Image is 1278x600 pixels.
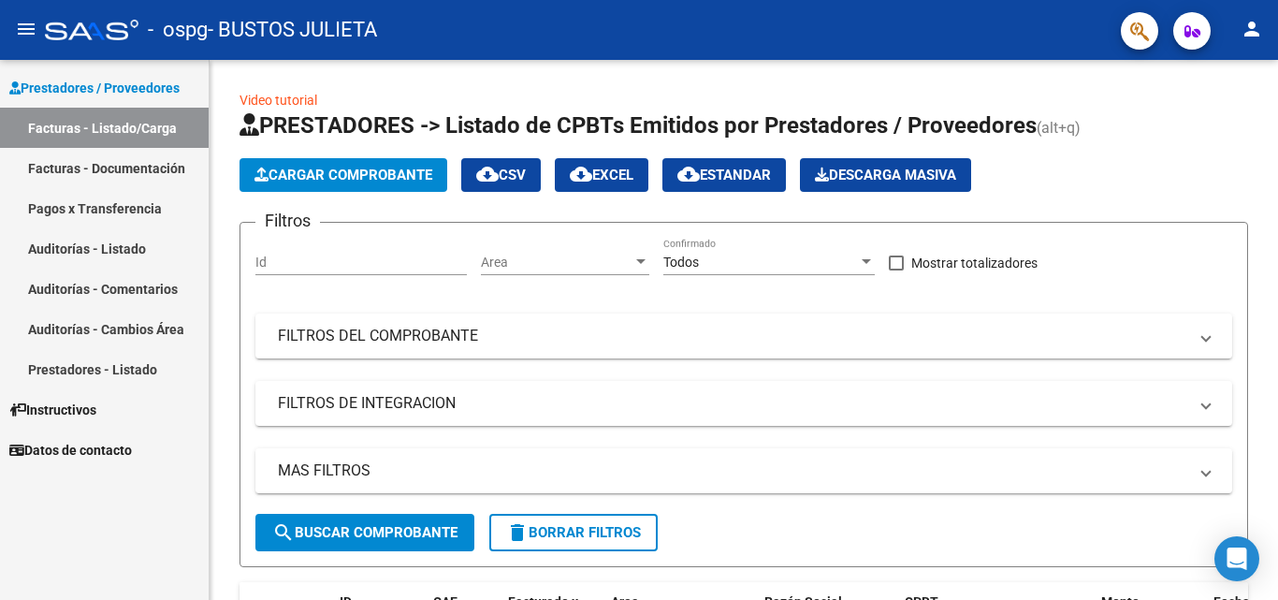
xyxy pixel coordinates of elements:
mat-icon: delete [506,521,529,544]
a: Video tutorial [240,93,317,108]
span: Buscar Comprobante [272,524,457,541]
span: Datos de contacto [9,440,132,461]
button: EXCEL [555,158,648,192]
app-download-masive: Descarga masiva de comprobantes (adjuntos) [800,158,971,192]
span: Estandar [677,167,771,183]
button: Borrar Filtros [489,514,658,551]
mat-icon: cloud_download [677,163,700,185]
span: - BUSTOS JULIETA [208,9,377,51]
span: Prestadores / Proveedores [9,78,180,98]
mat-icon: person [1241,18,1263,40]
button: CSV [461,158,541,192]
span: Cargar Comprobante [254,167,432,183]
mat-panel-title: MAS FILTROS [278,461,1187,481]
button: Descarga Masiva [800,158,971,192]
span: Mostrar totalizadores [911,252,1038,274]
mat-icon: search [272,521,295,544]
button: Estandar [662,158,786,192]
span: - ospg [148,9,208,51]
span: Todos [663,255,699,270]
mat-icon: menu [15,18,37,40]
span: Area [481,255,632,271]
mat-expansion-panel-header: FILTROS DEL COMPROBANTE [255,314,1232,359]
button: Buscar Comprobante [255,514,474,551]
mat-expansion-panel-header: MAS FILTROS [255,448,1232,493]
span: PRESTADORES -> Listado de CPBTs Emitidos por Prestadores / Proveedores [240,112,1037,139]
span: Borrar Filtros [506,524,641,541]
h3: Filtros [255,208,320,234]
mat-panel-title: FILTROS DE INTEGRACION [278,393,1187,414]
div: Open Intercom Messenger [1214,536,1259,581]
mat-icon: cloud_download [570,163,592,185]
span: Descarga Masiva [815,167,956,183]
span: EXCEL [570,167,633,183]
span: CSV [476,167,526,183]
span: Instructivos [9,400,96,420]
span: (alt+q) [1037,119,1081,137]
button: Cargar Comprobante [240,158,447,192]
mat-icon: cloud_download [476,163,499,185]
mat-panel-title: FILTROS DEL COMPROBANTE [278,326,1187,346]
mat-expansion-panel-header: FILTROS DE INTEGRACION [255,381,1232,426]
